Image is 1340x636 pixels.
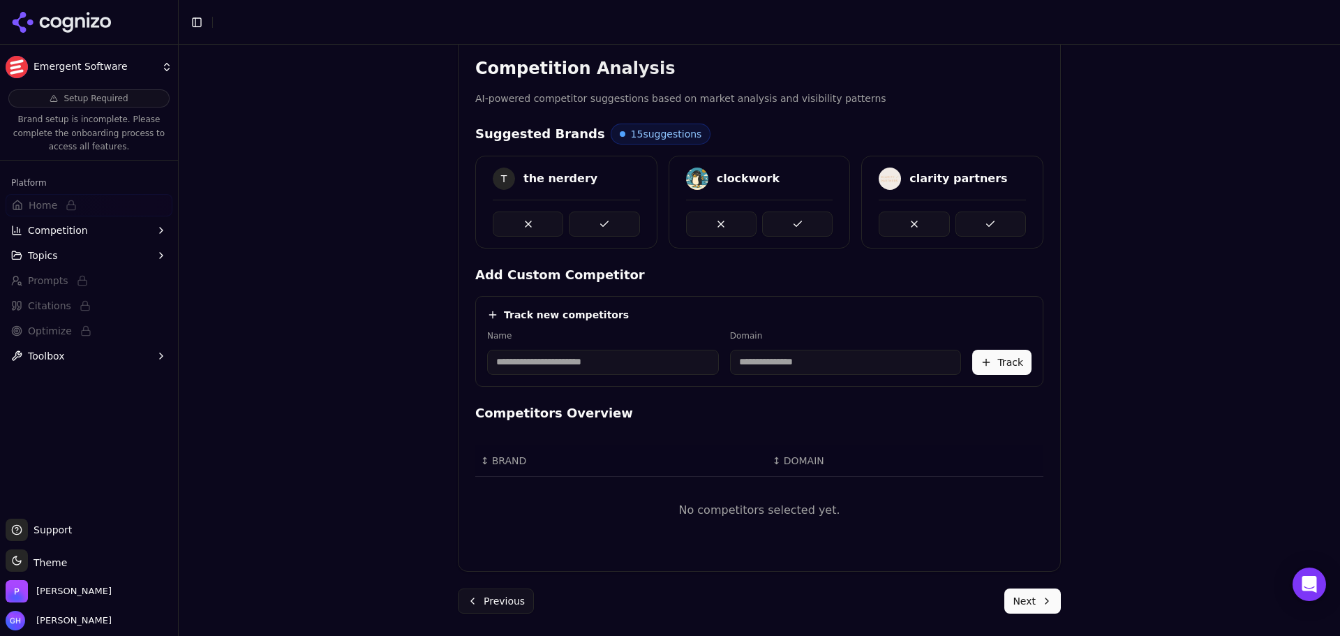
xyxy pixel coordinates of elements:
[493,168,515,190] span: T
[475,445,1043,544] div: Data table
[6,172,172,194] div: Platform
[523,170,597,187] div: the nerdery
[717,170,780,187] div: clockwork
[773,454,884,468] div: ↕DOMAIN
[475,124,605,144] h4: Suggested Brands
[6,580,28,602] img: Perrill
[631,127,702,141] span: 15 suggestions
[475,476,1043,543] td: No competitors selected yet.
[28,249,58,262] span: Topics
[31,614,112,627] span: [PERSON_NAME]
[481,454,761,468] div: ↕BRAND
[28,523,72,537] span: Support
[1004,589,1061,614] button: Next
[6,611,25,630] img: Grace Hallen
[475,265,1043,285] h4: Add Custom Competitor
[6,611,112,630] button: Open user button
[64,93,128,104] span: Setup Required
[36,585,112,598] span: Perrill
[28,349,65,363] span: Toolbox
[475,57,1043,80] h3: Competition Analysis
[784,454,824,468] span: DOMAIN
[6,219,172,242] button: Competition
[686,168,708,190] img: clockwork
[6,244,172,267] button: Topics
[6,56,28,78] img: Emergent Software
[6,345,172,367] button: Toolbox
[730,330,962,341] label: Domain
[28,324,72,338] span: Optimize
[475,445,767,477] th: BRAND
[475,91,1043,107] p: AI-powered competitor suggestions based on market analysis and visibility patterns
[33,61,156,73] span: Emergent Software
[458,589,534,614] button: Previous
[1293,568,1326,601] div: Open Intercom Messenger
[879,168,901,190] img: clarity partners
[492,454,527,468] span: BRAND
[28,557,67,568] span: Theme
[972,350,1032,375] button: Track
[475,404,1043,423] h4: Competitors Overview
[8,113,170,154] p: Brand setup is incomplete. Please complete the onboarding process to access all features.
[487,330,719,341] label: Name
[909,170,1007,187] div: clarity partners
[504,308,629,322] h4: Track new competitors
[28,223,88,237] span: Competition
[28,274,68,288] span: Prompts
[28,299,71,313] span: Citations
[6,580,112,602] button: Open organization switcher
[767,445,890,477] th: DOMAIN
[29,198,57,212] span: Home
